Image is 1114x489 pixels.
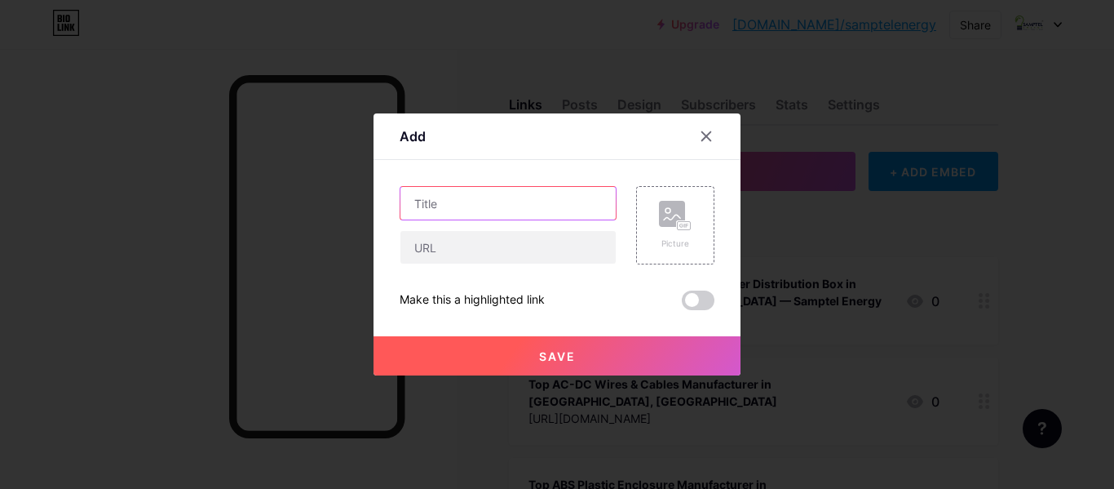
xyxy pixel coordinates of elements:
[374,336,740,376] button: Save
[400,127,426,146] div: Add
[400,291,545,310] div: Make this a highlighted link
[400,187,616,220] input: Title
[659,238,692,250] div: Picture
[400,231,616,264] input: URL
[539,349,576,363] span: Save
